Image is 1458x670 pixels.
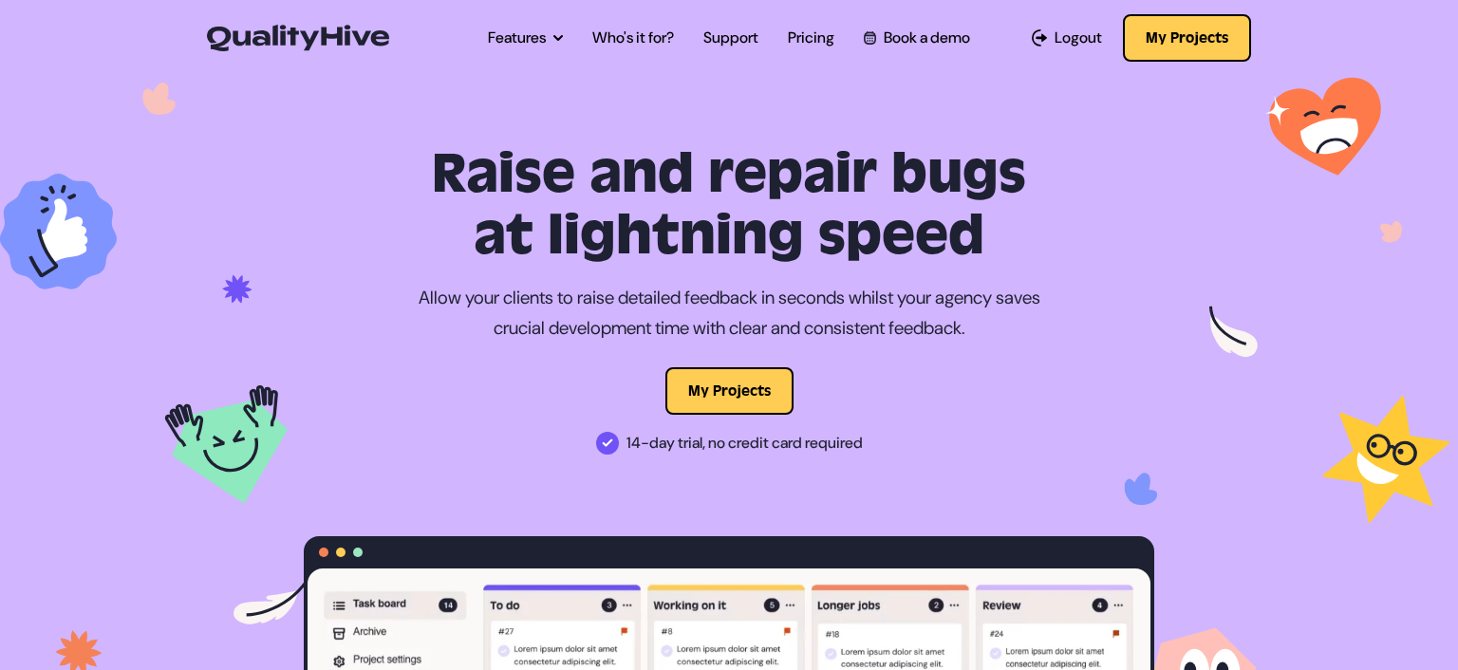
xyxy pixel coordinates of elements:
a: Features [488,27,563,49]
button: My Projects [1123,14,1251,62]
a: Logout [1032,27,1102,49]
a: Support [703,27,758,49]
span: Logout [1055,27,1102,49]
h1: Raise and repair bugs at lightning speed [304,144,1154,268]
a: Book a demo [864,27,970,49]
img: QualityHive - Bug Tracking Tool [207,25,389,51]
span: 14-day trial, no credit card required [626,428,863,458]
a: Pricing [788,27,834,49]
a: Who's it for? [592,27,674,49]
img: 14-day trial, no credit card required [596,432,619,455]
img: Book a QualityHive Demo [864,31,876,44]
p: Allow your clients to raise detailed feedback in seconds whilst your agency saves crucial develop... [402,283,1056,344]
button: My Projects [665,367,794,415]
